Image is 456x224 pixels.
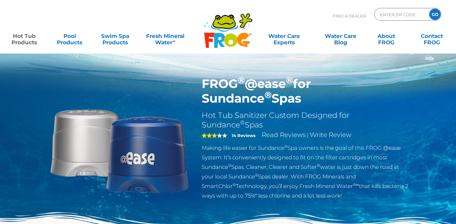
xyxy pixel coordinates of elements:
[265,89,272,100] sup: ®
[284,144,288,149] sup: ®
[255,30,313,42] a: Water CareExperts
[379,10,422,19] input: Zip Code Form
[353,182,359,187] sup: ®∞
[310,131,351,139] a: Write Review
[255,173,258,177] sup: ®
[228,163,231,168] sup: ®
[202,143,410,200] p: Making life easier for Sundance Spa owners is the goal of this FROG @ease System. It’s convenient...
[369,30,404,42] a: AboutFROG
[307,132,309,138] span: |
[52,30,87,42] a: PoolProducts
[6,30,42,42] a: Hot TubProducts
[262,131,306,139] a: Read Reviews
[240,119,245,126] sup: ®
[232,133,256,138] strong: 14 Reviews
[202,133,217,138] span: 3
[172,39,175,43] sup: ∞
[333,8,366,24] p: Find A Dealer
[46,76,192,222] img: Sundance-cartridges-2.png
[286,75,293,86] sup: ®
[143,30,188,42] a: Fresh MineralWater∞
[238,75,245,86] sup: ®
[414,30,450,42] a: ContactFROG
[317,163,320,168] sup: ®
[323,30,358,42] a: Water CareBlog
[98,30,133,42] a: Swim SpaProducts
[202,111,410,130] h2: Hot Tub Sanitizer Custom Designed for Sundance Spas
[202,76,410,106] h1: FROG @ease for Sundance Spas
[233,182,236,187] sup: ®
[429,9,441,20] input: GO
